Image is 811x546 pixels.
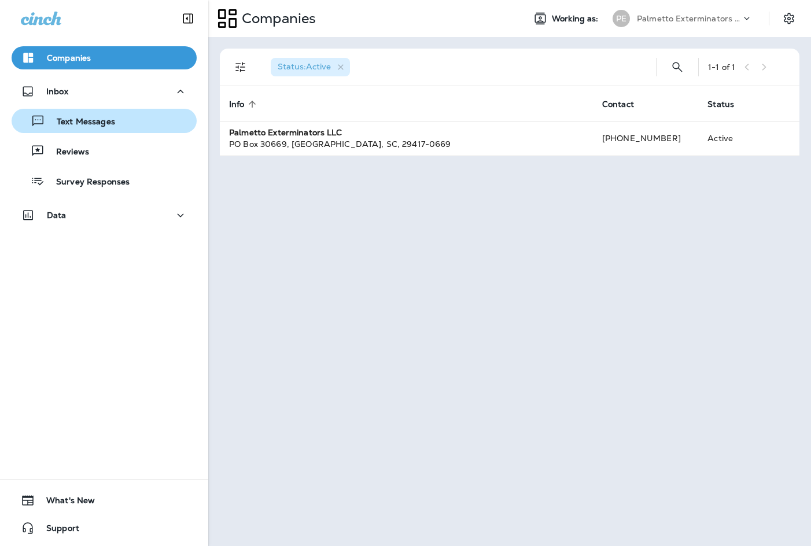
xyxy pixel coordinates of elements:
[237,10,316,27] p: Companies
[666,56,689,79] button: Search Companies
[45,177,130,188] p: Survey Responses
[172,7,204,30] button: Collapse Sidebar
[35,496,95,510] span: What's New
[613,10,630,27] div: PE
[35,523,79,537] span: Support
[707,99,734,109] span: Status
[46,87,68,96] p: Inbox
[552,14,601,24] span: Working as:
[779,8,799,29] button: Settings
[47,211,67,220] p: Data
[602,99,634,109] span: Contact
[229,56,252,79] button: Filters
[12,46,197,69] button: Companies
[593,121,698,156] td: [PHONE_NUMBER]
[708,62,735,72] div: 1 - 1 of 1
[229,127,342,138] strong: Palmetto Exterminators LLC
[45,117,115,128] p: Text Messages
[229,99,260,109] span: Info
[278,61,331,72] span: Status : Active
[698,121,762,156] td: Active
[602,99,649,109] span: Contact
[707,99,749,109] span: Status
[637,14,741,23] p: Palmetto Exterminators LLC
[45,147,89,158] p: Reviews
[12,80,197,103] button: Inbox
[12,139,197,163] button: Reviews
[12,489,197,512] button: What's New
[229,138,584,150] div: PO Box 30669 , [GEOGRAPHIC_DATA] , SC , 29417-0669
[271,58,350,76] div: Status:Active
[12,517,197,540] button: Support
[229,99,245,109] span: Info
[12,109,197,133] button: Text Messages
[47,53,91,62] p: Companies
[12,204,197,227] button: Data
[12,169,197,193] button: Survey Responses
